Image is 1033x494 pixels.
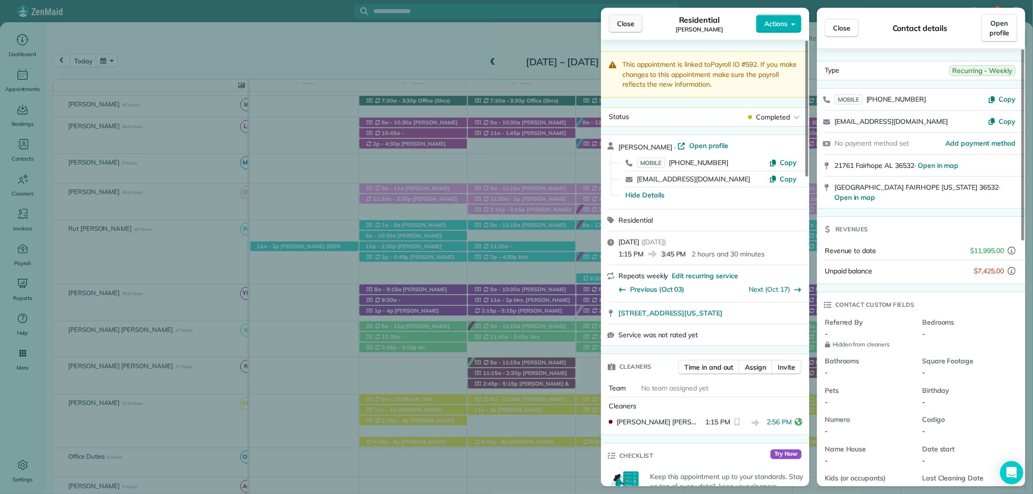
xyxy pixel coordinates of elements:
[825,356,914,366] span: Bathrooms
[825,368,828,377] span: -
[999,95,1016,104] span: Copy
[618,271,668,280] span: Repeats weekly
[974,266,1004,276] span: $7,425.00
[922,368,925,377] span: -
[825,246,876,255] span: Revenue to date
[922,485,925,494] span: -
[922,415,1012,424] span: Codigo
[625,190,664,200] span: Hide Details
[661,249,686,259] span: 3:45 PM
[618,216,653,225] span: Residential
[834,161,959,170] span: 21761 Fairhope AL 36532 ·
[946,138,1016,148] a: Add payment method
[825,329,828,338] span: -
[641,238,666,246] span: ( [DATE] )
[922,456,925,465] span: -
[672,271,738,281] span: Edit recurring service
[825,456,828,465] span: -
[989,18,1009,38] span: Open profile
[618,249,644,259] span: 1:15 PM
[609,384,626,392] span: Team
[918,161,959,170] a: Open in map
[617,19,634,29] span: Close
[825,444,914,454] span: Name House
[689,141,728,150] span: Open profile
[825,427,828,435] span: -
[835,225,868,234] span: Revenues
[764,19,787,29] span: Actions
[745,362,766,372] span: Assign
[825,485,828,494] span: -
[618,143,673,151] span: [PERSON_NAME]
[669,158,728,167] span: [PHONE_NUMBER]
[988,94,1016,104] button: Copy
[673,143,678,151] span: ·
[866,95,926,104] span: [PHONE_NUMBER]
[679,14,720,26] span: Residential
[618,308,723,318] span: [STREET_ADDRESS][US_STATE]
[705,417,730,429] span: 1:15 PM
[834,94,926,104] a: MOBILE[PHONE_NUMBER]
[834,117,948,126] a: [EMAIL_ADDRESS][DOMAIN_NAME]
[893,22,947,34] span: Contact details
[780,158,797,167] span: Copy
[949,65,1016,76] span: Recurring - Weekly
[833,23,850,33] span: Close
[617,417,701,427] span: [PERSON_NAME] [PERSON_NAME]
[771,360,802,374] button: Invite
[749,285,790,294] a: Next (Oct 17)
[769,174,797,184] button: Copy
[692,249,764,259] p: 2 hours and 30 minutes
[739,360,772,374] button: Assign
[922,398,925,406] span: -
[981,14,1018,42] a: Open profile
[637,175,750,183] a: [EMAIL_ADDRESS][DOMAIN_NAME]
[630,284,684,294] span: Previous (Oct 03)
[778,362,795,372] span: Invite
[922,427,925,435] span: -
[756,112,790,122] span: Completed
[618,308,803,318] a: [STREET_ADDRESS][US_STATE]
[825,19,859,37] button: Close
[637,158,665,168] span: MOBILE
[922,444,1012,454] span: Date start
[767,417,792,429] span: 2:56 PM
[825,386,914,395] span: Pets
[825,473,914,483] span: Kids (or occupants)
[678,360,740,374] button: Time in and out
[1000,461,1023,484] div: Open Intercom Messenger
[835,300,915,310] span: Contact custom fields
[678,141,728,150] a: Open profile
[825,317,914,327] span: Referred By
[676,26,723,33] span: [PERSON_NAME]
[618,238,639,246] span: [DATE]
[834,183,1000,202] span: [GEOGRAPHIC_DATA] FAIRHOPE [US_STATE] 36532 ·
[922,356,1012,366] span: Square Footage
[618,284,684,294] button: Previous (Oct 03)
[825,341,914,348] span: Hidden from cleaners
[749,284,802,294] button: Next (Oct 17)
[609,112,629,121] span: Status
[619,451,653,461] span: Checklist
[637,158,728,167] a: MOBILE[PHONE_NUMBER]
[619,362,652,372] span: Cleaners
[834,94,863,105] span: MOBILE
[825,266,872,276] span: Unpaid balance
[780,175,797,183] span: Copy
[922,473,1012,483] span: Last Cleaning Date
[609,402,636,410] span: Cleaners
[684,362,733,372] span: Time in and out
[922,329,925,338] span: -
[825,398,828,406] span: -
[970,246,1004,255] span: $11,995.00
[922,317,1012,327] span: Bedrooms
[622,60,797,89] span: This appointment is linked to . If you make changes to this appointment make sure the payroll ref...
[825,415,914,424] span: Numero
[618,330,698,340] span: Service was not rated yet
[641,384,709,392] span: No team assigned yet
[834,193,876,202] a: Open in map
[771,449,802,459] span: Try Now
